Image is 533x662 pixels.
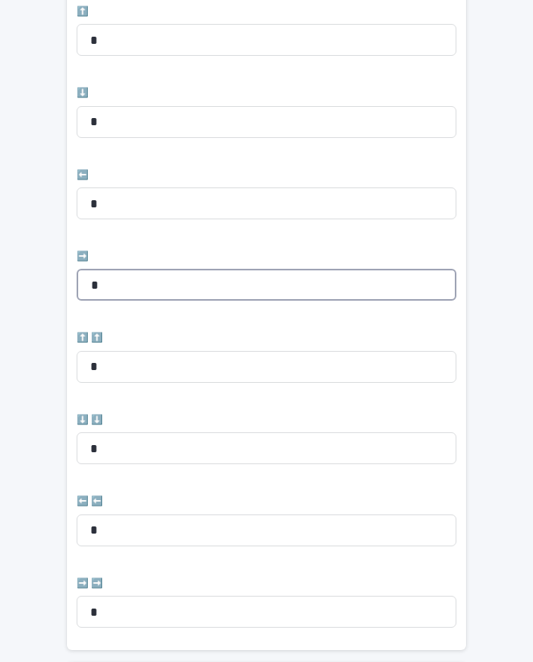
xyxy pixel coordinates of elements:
span: ⬇️ [77,89,89,98]
span: ⬇️ ⬇️ [77,416,103,425]
span: ⬆️ [77,7,89,17]
span: ⬅️ [77,171,89,180]
span: ⬆️ ⬆️ [77,333,103,343]
span: ⬅️ ⬅️ [77,497,103,506]
span: ➡️ ➡️ [77,579,103,589]
span: ➡️ [77,252,89,262]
